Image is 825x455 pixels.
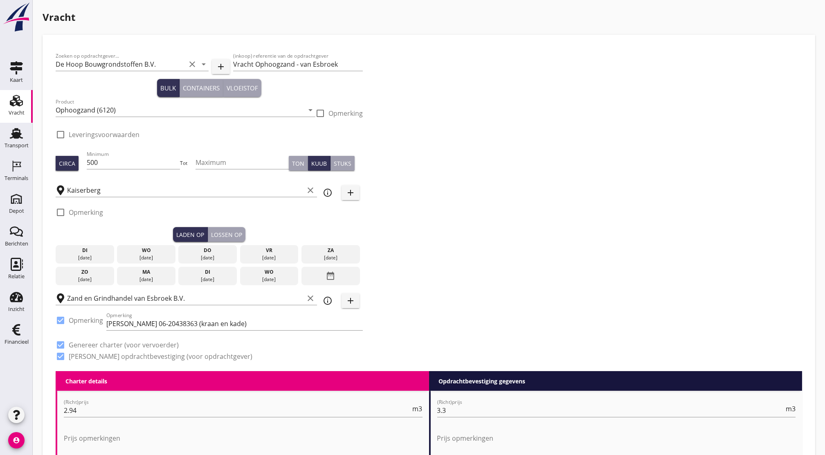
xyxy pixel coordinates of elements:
[56,58,186,71] input: Zoeken op opdrachtgever...
[160,83,176,93] div: Bulk
[67,184,304,197] input: Laadplaats
[211,230,242,239] div: Lossen op
[199,59,209,69] i: arrow_drop_down
[323,296,333,306] i: info_outline
[242,268,296,276] div: wo
[306,105,315,115] i: arrow_drop_down
[187,59,197,69] i: clear
[328,109,363,117] label: Opmerking
[119,247,173,254] div: wo
[183,83,220,93] div: Containers
[180,268,235,276] div: di
[292,159,304,168] div: Ton
[64,404,411,417] input: (Richt)prijs
[8,274,25,279] div: Relatie
[119,276,173,283] div: [DATE]
[330,156,355,171] button: Stuks
[59,159,75,168] div: Circa
[216,62,226,72] i: add
[180,247,235,254] div: do
[326,268,335,283] i: date_range
[67,292,304,305] input: Losplaats
[180,160,196,167] div: Tot
[346,296,355,306] i: add
[346,188,355,198] i: add
[10,77,23,83] div: Kaart
[303,254,358,261] div: [DATE]
[289,156,308,171] button: Ton
[242,247,296,254] div: vr
[157,79,180,97] button: Bulk
[334,159,351,168] div: Stuks
[69,208,103,216] label: Opmerking
[87,156,180,169] input: Minimum
[69,352,252,360] label: [PERSON_NAME] opdrachtbevestiging (voor opdrachtgever)
[58,268,112,276] div: zo
[311,159,327,168] div: Kuub
[196,156,289,169] input: Maximum
[56,104,304,117] input: Product
[106,317,363,330] input: Opmerking
[9,208,24,214] div: Depot
[242,254,296,261] div: [DATE]
[4,339,29,345] div: Financieel
[69,316,103,324] label: Opmerking
[233,58,363,71] input: (inkoop) referentie van de opdrachtgever
[5,241,28,246] div: Berichten
[9,110,25,115] div: Vracht
[413,405,423,412] span: m3
[4,176,28,181] div: Terminals
[308,156,330,171] button: Kuub
[58,254,112,261] div: [DATE]
[180,79,223,97] button: Containers
[119,254,173,261] div: [DATE]
[8,306,25,312] div: Inzicht
[4,143,29,148] div: Transport
[242,276,296,283] div: [DATE]
[223,79,261,97] button: Vloeistof
[43,10,815,25] h1: Vracht
[69,131,139,139] label: Leveringsvoorwaarden
[119,268,173,276] div: ma
[58,247,112,254] div: di
[306,185,315,195] i: clear
[56,156,79,171] button: Circa
[176,230,204,239] div: Laden op
[58,276,112,283] div: [DATE]
[8,432,25,448] i: account_circle
[437,404,785,417] input: (Richt)prijs
[303,247,358,254] div: za
[180,276,235,283] div: [DATE]
[2,2,31,32] img: logo-small.a267ee39.svg
[180,254,235,261] div: [DATE]
[306,293,315,303] i: clear
[69,341,179,349] label: Genereer charter (voor vervoerder)
[173,227,208,242] button: Laden op
[227,83,258,93] div: Vloeistof
[323,188,333,198] i: info_outline
[786,405,796,412] span: m3
[208,227,245,242] button: Lossen op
